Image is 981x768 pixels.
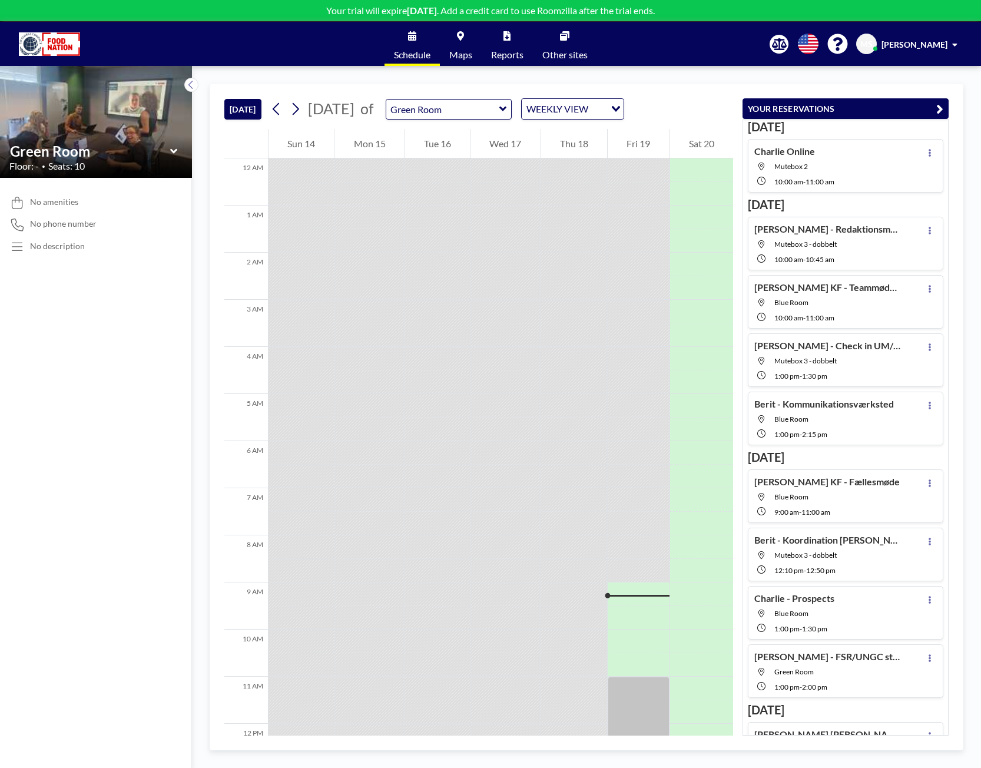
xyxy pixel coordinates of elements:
a: Maps [440,22,482,66]
h4: Charlie - Prospects [754,592,834,604]
div: 2 AM [224,253,268,300]
div: Sun 14 [269,129,334,158]
span: Floor: - [9,160,39,172]
input: Green Room [10,143,170,160]
span: 1:30 PM [802,372,827,380]
h4: Berit - Kommunikationsværksted [754,398,894,410]
span: - [803,255,806,264]
span: 10:00 AM [774,313,803,322]
div: Wed 17 [470,129,540,158]
div: Sat 20 [670,129,733,158]
span: 2:15 PM [802,430,827,439]
span: - [800,430,802,439]
span: of [360,100,373,118]
span: - [799,508,801,517]
div: 8 AM [224,535,268,582]
a: Reports [482,22,533,66]
span: 10:45 AM [806,255,834,264]
h4: [PERSON_NAME] - Redaktionsmøde [754,223,902,235]
span: Mutebox 3 - dobbelt [774,240,837,249]
span: 11:00 AM [806,313,834,322]
span: Other sites [542,50,588,59]
div: 6 AM [224,441,268,488]
span: Blue Room [774,492,808,501]
div: Fri 19 [608,129,669,158]
span: 1:00 PM [774,624,800,633]
span: 11:00 AM [801,508,830,517]
span: Maps [449,50,472,59]
span: - [800,372,802,380]
h4: Berit - Koordination [PERSON_NAME] [754,534,902,546]
span: - [800,624,802,633]
div: 7 AM [224,488,268,535]
span: 1:30 PM [802,624,827,633]
h4: [PERSON_NAME] - FSR/UNGC statusmøde [754,651,902,663]
span: Mutebox 3 - dobbelt [774,356,837,365]
span: 12:10 PM [774,566,804,575]
div: Search for option [522,99,624,119]
h3: [DATE] [748,703,943,717]
div: 3 AM [224,300,268,347]
span: 11:00 AM [806,177,834,186]
span: 1:00 PM [774,372,800,380]
span: Blue Room [774,298,808,307]
h3: [DATE] [748,450,943,465]
img: organization-logo [19,32,80,56]
span: 1:00 PM [774,430,800,439]
span: Mutebox 3 - dobbelt [774,551,837,560]
span: 12:50 PM [806,566,836,575]
span: Blue Room [774,609,808,618]
h4: Charlie Online [754,145,815,157]
button: [DATE] [224,99,261,120]
span: - [800,683,802,691]
h4: [PERSON_NAME] KF - Teammøde -Programteam [754,282,902,293]
span: [DATE] [308,100,354,117]
a: Other sites [533,22,597,66]
div: Thu 18 [541,129,607,158]
span: 1:00 PM [774,683,800,691]
span: [PERSON_NAME] [881,39,947,49]
span: Blue Room [774,415,808,423]
a: Schedule [385,22,440,66]
div: No description [30,241,85,251]
span: Schedule [394,50,430,59]
span: • [42,163,45,170]
input: Search for option [592,101,604,117]
b: [DATE] [407,5,437,16]
div: 10 AM [224,630,268,677]
span: 2:00 PM [802,683,827,691]
div: 11 AM [224,677,268,724]
span: - [803,313,806,322]
h4: [PERSON_NAME] KF - Fællesmøde [754,476,900,488]
span: 10:00 AM [774,255,803,264]
span: Mutebox 2 [774,162,808,171]
h4: [PERSON_NAME] [PERSON_NAME] og [PERSON_NAME] [754,729,902,740]
div: 5 AM [224,394,268,441]
div: Mon 15 [334,129,404,158]
span: Reports [491,50,523,59]
div: 1 AM [224,206,268,253]
h3: [DATE] [748,120,943,134]
div: 9 AM [224,582,268,630]
span: No phone number [30,219,97,229]
div: 4 AM [224,347,268,394]
span: No amenities [30,197,78,207]
button: YOUR RESERVATIONS [743,98,949,119]
div: 12 AM [224,158,268,206]
span: - [803,177,806,186]
span: - [804,566,806,575]
span: Seats: 10 [48,160,85,172]
span: WEEKLY VIEW [524,101,591,117]
span: MS [860,39,873,49]
h3: [DATE] [748,197,943,212]
div: Tue 16 [405,129,470,158]
span: Green Room [774,667,814,676]
h4: [PERSON_NAME] - Check in UM/GCDK [754,340,902,352]
span: 9:00 AM [774,508,799,517]
span: 10:00 AM [774,177,803,186]
input: Green Room [386,100,499,119]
